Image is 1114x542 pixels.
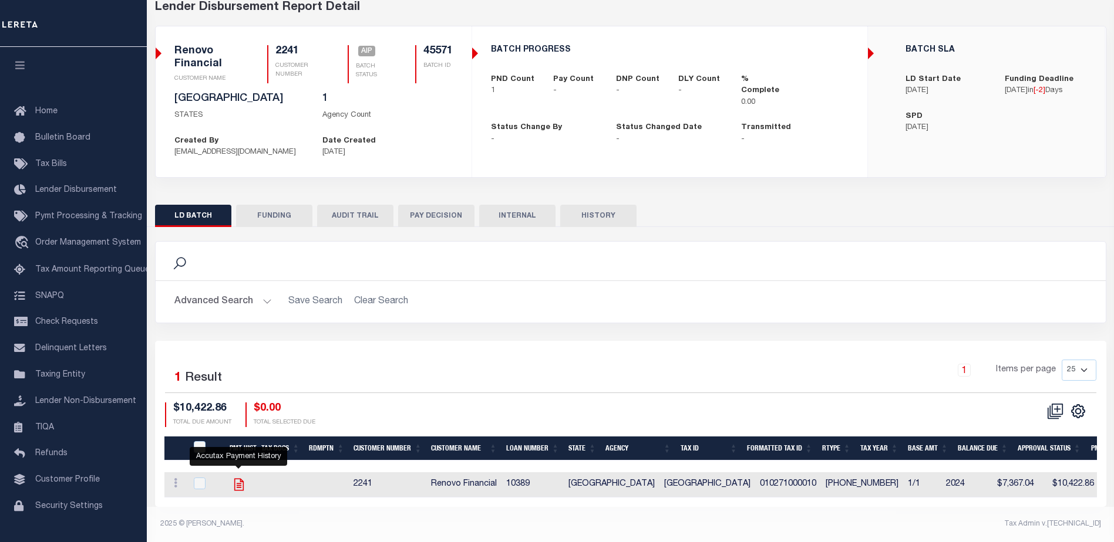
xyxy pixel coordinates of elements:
[491,134,598,145] p: -
[1005,87,1028,94] span: [DATE]
[349,472,426,497] td: 2241
[14,236,33,251] i: travel_explore
[1013,436,1086,460] th: Approval Status: activate to sort column ascending
[358,46,375,56] span: AIP
[564,472,659,497] td: [GEOGRAPHIC_DATA]
[423,45,453,58] h5: 45571
[35,344,107,353] span: Delinquent Letters
[155,205,231,227] button: LD BATCH
[35,292,64,300] span: SNAPQ
[502,472,564,497] td: 10389
[640,519,1101,529] div: Tax Admin v.[TECHNICAL_ID]
[742,436,817,460] th: Formatted Tax Id: activate to sort column ascending
[479,205,556,227] button: INTERNAL
[174,110,305,121] p: STATES
[236,205,312,227] button: FUNDING
[821,472,903,497] td: [PHONE_NUMBER]
[35,476,100,484] span: Customer Profile
[358,46,375,57] a: AIP
[678,74,720,86] label: DLY Count
[989,472,1039,497] td: $7,367.04
[491,74,534,86] label: PND Count
[225,436,257,460] th: Pmt Hist
[817,436,856,460] th: RType: activate to sort column ascending
[564,436,601,460] th: State: activate to sort column ascending
[174,135,218,147] label: Created By
[35,318,98,326] span: Check Requests
[1034,87,1045,94] span: [ ]
[941,472,989,497] td: 2024
[1005,74,1073,86] label: Funding Deadline
[616,85,661,97] p: -
[601,436,675,460] th: Agency: activate to sort column ascending
[426,472,502,497] td: Renovo Financial
[906,111,923,123] label: SPD
[349,436,426,460] th: Customer Number: activate to sort column ascending
[903,436,953,460] th: Base Amt: activate to sort column ascending
[741,134,849,145] p: -
[398,205,474,227] button: PAY DECISION
[35,134,90,142] span: Bulletin Board
[174,147,305,158] p: [EMAIL_ADDRESS][DOMAIN_NAME]
[35,266,150,274] span: Tax Amount Reporting Queue
[491,45,849,55] h5: BATCH PROGRESS
[741,122,791,134] label: Transmitted
[185,369,222,388] label: Result
[174,93,305,106] h5: [GEOGRAPHIC_DATA]
[1005,85,1086,97] p: in Days
[491,85,536,97] p: 1
[35,502,103,510] span: Security Settings
[174,74,240,83] p: CUSTOMER NAME
[322,135,376,147] label: Date Created
[1039,472,1099,497] td: $10,422.86
[491,122,562,134] label: Status Change By
[257,436,305,460] th: Tax Docs: activate to sort column ascending
[676,436,742,460] th: Tax Id: activate to sort column ascending
[616,74,659,86] label: DNP Count
[317,205,393,227] button: AUDIT TRAIL
[35,449,68,458] span: Refunds
[35,239,141,247] span: Order Management System
[275,45,319,58] h5: 2241
[996,364,1056,377] span: Items per page
[906,74,961,86] label: LD Start Date
[903,472,941,497] td: 1/1
[322,93,453,106] h5: 1
[906,85,987,97] p: [DATE]
[659,472,755,497] td: [GEOGRAPHIC_DATA]
[35,212,142,221] span: Pymt Processing & Tracking
[322,110,453,121] p: Agency Count
[190,447,287,466] div: Accutax Payment History
[35,371,85,379] span: Taxing Entity
[356,62,386,80] p: BATCH STATUS
[173,402,231,415] h4: $10,422.86
[174,290,272,313] button: Advanced Search
[187,436,225,460] th: PayeePmtBatchStatus
[553,74,594,86] label: Pay Count
[254,402,315,415] h4: $0.00
[741,97,786,109] p: 0.00
[35,107,58,116] span: Home
[164,436,187,460] th: &nbsp;&nbsp;&nbsp;&nbsp;&nbsp;&nbsp;&nbsp;&nbsp;&nbsp;&nbsp;
[174,45,240,70] h5: Renovo Financial
[1035,87,1043,94] span: -2
[906,45,1086,55] h5: BATCH SLA
[275,62,319,79] p: CUSTOMER NUMBER
[856,436,903,460] th: Tax Year: activate to sort column ascending
[322,147,453,158] p: [DATE]
[426,436,502,460] th: Customer Name: activate to sort column ascending
[616,134,723,145] p: -
[254,418,315,427] p: TOTAL SELECTED DUE
[741,74,786,97] label: % Complete
[35,397,136,405] span: Lender Non-Disbursement
[958,364,971,377] a: 1
[560,205,637,227] button: HISTORY
[35,423,54,431] span: TIQA
[616,122,702,134] label: Status Changed Date
[755,472,821,497] td: 010271000010
[173,418,231,427] p: TOTAL DUE AMOUNT
[304,436,349,460] th: Rdmptn: activate to sort column ascending
[502,436,564,460] th: Loan Number: activate to sort column ascending
[35,160,67,168] span: Tax Bills
[678,85,723,97] p: -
